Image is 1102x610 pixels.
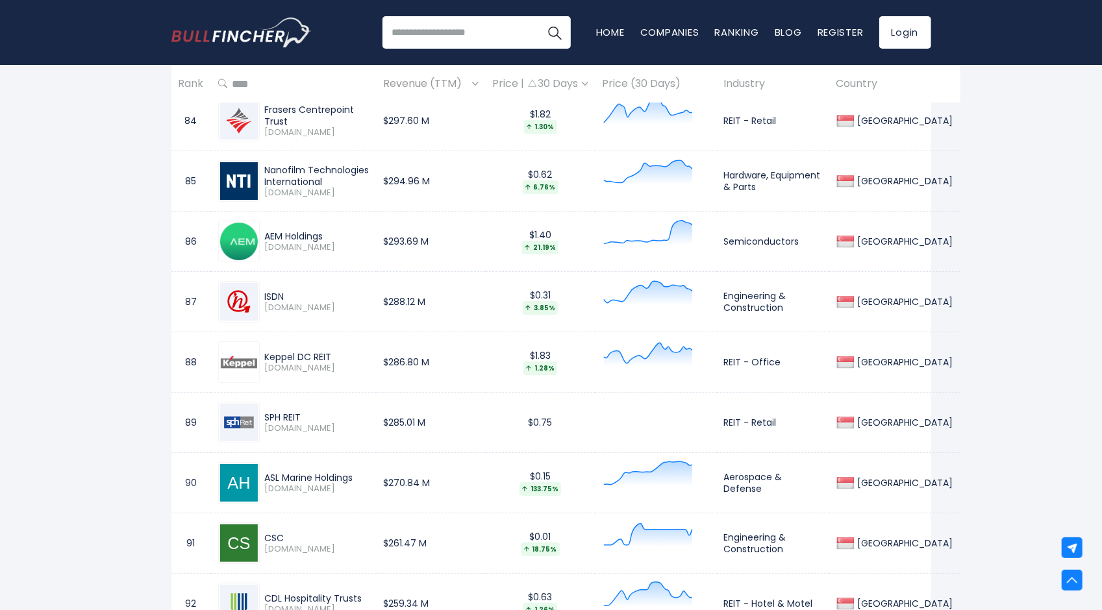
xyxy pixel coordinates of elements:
div: CSC [265,532,369,544]
img: J69U.SI.png [220,102,258,140]
button: Search [538,16,571,49]
td: REIT - Retail [717,91,829,151]
img: MZH.SI.png [220,162,258,200]
a: Companies [640,25,699,39]
span: [DOMAIN_NAME] [265,127,369,138]
a: Go to homepage [171,18,311,47]
td: Engineering & Construction [717,513,829,574]
div: Price | 30 Days [493,77,588,91]
td: Aerospace & Defense [717,453,829,513]
a: Blog [775,25,802,39]
img: AWX.SI.png [220,223,258,260]
div: [GEOGRAPHIC_DATA] [855,356,953,368]
th: Price (30 Days) [595,65,717,103]
div: SPH REIT [265,411,369,423]
td: 85 [171,151,211,212]
div: $0.62 [493,169,588,194]
td: 90 [171,453,211,513]
div: [GEOGRAPHIC_DATA] [855,537,953,549]
th: Rank [171,65,211,103]
img: I07.SI.png [220,283,258,321]
div: 1.28% [523,361,557,375]
a: Ranking [715,25,759,39]
a: Register [818,25,864,39]
td: $297.60 M [377,91,486,151]
a: Login [879,16,931,49]
div: $0.31 [493,289,588,315]
div: [GEOGRAPHIC_DATA] [855,115,953,127]
td: Engineering & Construction [717,272,829,332]
td: $294.96 M [377,151,486,212]
th: Industry [717,65,829,103]
div: $1.40 [493,229,588,254]
div: 3.85% [523,301,558,315]
td: 84 [171,91,211,151]
td: REIT - Office [717,332,829,393]
div: $0.75 [493,417,588,428]
div: $1.83 [493,350,588,375]
span: [DOMAIN_NAME] [265,188,369,199]
td: Hardware, Equipment & Parts [717,151,829,212]
td: $261.47 M [377,513,486,574]
div: $0.01 [493,531,588,556]
div: ASL Marine Holdings [265,472,369,483]
td: $286.80 M [377,332,486,393]
span: Revenue (TTM) [384,74,469,94]
img: AJBU.SI.png [220,343,258,381]
span: [DOMAIN_NAME] [265,302,369,313]
div: 6.76% [523,180,558,194]
td: $288.12 M [377,272,486,332]
td: $270.84 M [377,453,486,513]
td: 89 [171,393,211,453]
span: [DOMAIN_NAME] [265,483,369,494]
td: $293.69 M [377,212,486,272]
div: AEM Holdings [265,230,369,242]
th: Country [829,65,960,103]
div: 1.30% [524,120,557,134]
span: [DOMAIN_NAME] [265,423,369,434]
td: 88 [171,332,211,393]
td: REIT - Retail [717,393,829,453]
div: [GEOGRAPHIC_DATA] [855,477,953,489]
div: ISDN [265,291,369,302]
div: $1.82 [493,108,588,134]
div: [GEOGRAPHIC_DATA] [855,417,953,428]
img: Bullfincher logo [171,18,312,47]
span: [DOMAIN_NAME] [265,242,369,253]
a: Home [596,25,625,39]
div: [GEOGRAPHIC_DATA] [855,175,953,187]
td: 87 [171,272,211,332]
div: [GEOGRAPHIC_DATA] [855,598,953,609]
td: 91 [171,513,211,574]
div: Frasers Centrepoint Trust [265,104,369,127]
div: $0.15 [493,470,588,496]
div: 133.75% [520,482,561,496]
div: [GEOGRAPHIC_DATA] [855,296,953,308]
div: Keppel DC REIT [265,351,369,363]
span: [DOMAIN_NAME] [265,544,369,555]
td: Semiconductors [717,212,829,272]
td: 86 [171,212,211,272]
div: Nanofilm Technologies International [265,164,369,188]
td: $285.01 M [377,393,486,453]
span: [DOMAIN_NAME] [265,363,369,374]
img: SK6U.SI.png [220,404,258,441]
div: CDL Hospitality Trusts [265,592,369,604]
div: [GEOGRAPHIC_DATA] [855,236,953,247]
div: 21.19% [522,241,558,254]
div: 18.75% [521,543,560,556]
